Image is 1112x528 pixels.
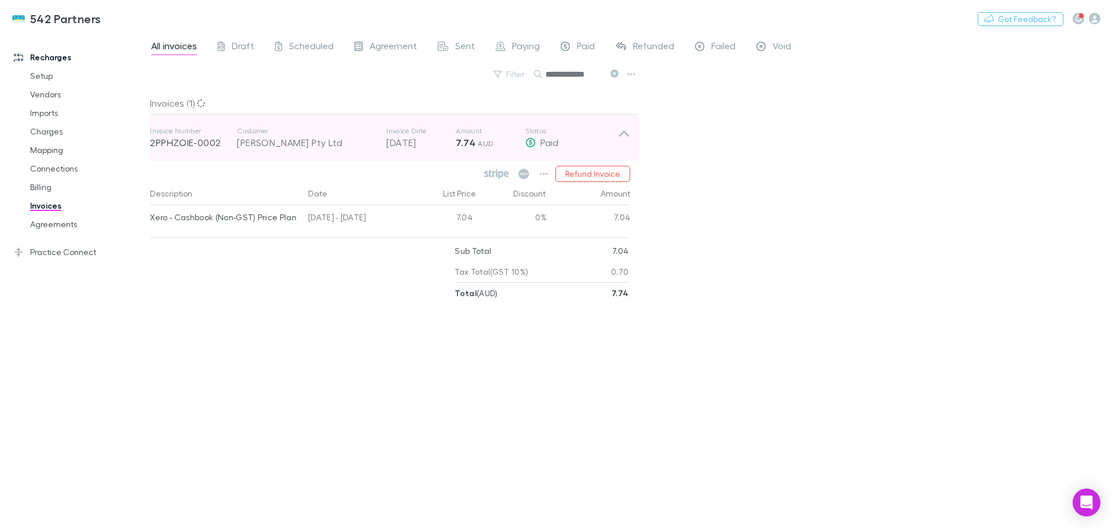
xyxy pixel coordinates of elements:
[12,12,25,26] img: 542 Partners's Logo
[19,215,156,234] a: Agreements
[455,283,498,304] p: ( AUD )
[478,139,493,148] span: AUD
[237,126,375,136] p: Customer
[237,136,375,150] div: [PERSON_NAME] Pty Ltd
[555,166,630,182] button: Refund Invoice
[141,115,639,161] div: Invoice Number2PPHZOIE-0002Customer[PERSON_NAME] Pty LtdInvoice Date[DATE]Amount7.74 AUDStatusPaid
[303,205,408,233] div: [DATE] - [DATE]
[19,104,156,122] a: Imports
[547,205,631,233] div: 7.04
[456,137,475,148] strong: 7.74
[370,40,417,55] span: Agreement
[150,136,237,150] p: 2PPHZOIE-0002
[150,126,237,136] p: Invoice Number
[19,141,156,159] a: Mapping
[612,241,628,261] p: 7.04
[456,126,525,136] p: Amount
[633,40,674,55] span: Refunded
[978,12,1063,26] button: Got Feedback?
[540,137,558,148] span: Paid
[19,122,156,141] a: Charges
[386,136,456,150] p: [DATE]
[488,67,532,81] button: Filter
[455,241,491,261] p: Sub Total
[19,67,156,85] a: Setup
[455,40,475,55] span: Sent
[408,205,477,233] div: 7.04
[773,40,791,55] span: Void
[30,12,101,26] h3: 542 Partners
[19,178,156,196] a: Billing
[150,205,299,230] div: Xero - Cashbook (Non-GST) Price Plan
[19,159,156,178] a: Connections
[2,48,156,67] a: Recharges
[232,40,254,55] span: Draft
[1073,489,1100,516] div: Open Intercom Messenger
[5,5,108,32] a: 542 Partners
[711,40,736,55] span: Failed
[386,126,456,136] p: Invoice Date
[2,243,156,261] a: Practice Connect
[477,205,547,233] div: 0%
[151,40,197,55] span: All invoices
[612,288,628,298] strong: 7.74
[455,261,528,282] p: Tax Total (GST 10%)
[611,261,628,282] p: 0.70
[289,40,334,55] span: Scheduled
[19,196,156,215] a: Invoices
[577,40,595,55] span: Paid
[525,126,618,136] p: Status
[19,85,156,104] a: Vendors
[455,288,477,298] strong: Total
[512,40,540,55] span: Paying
